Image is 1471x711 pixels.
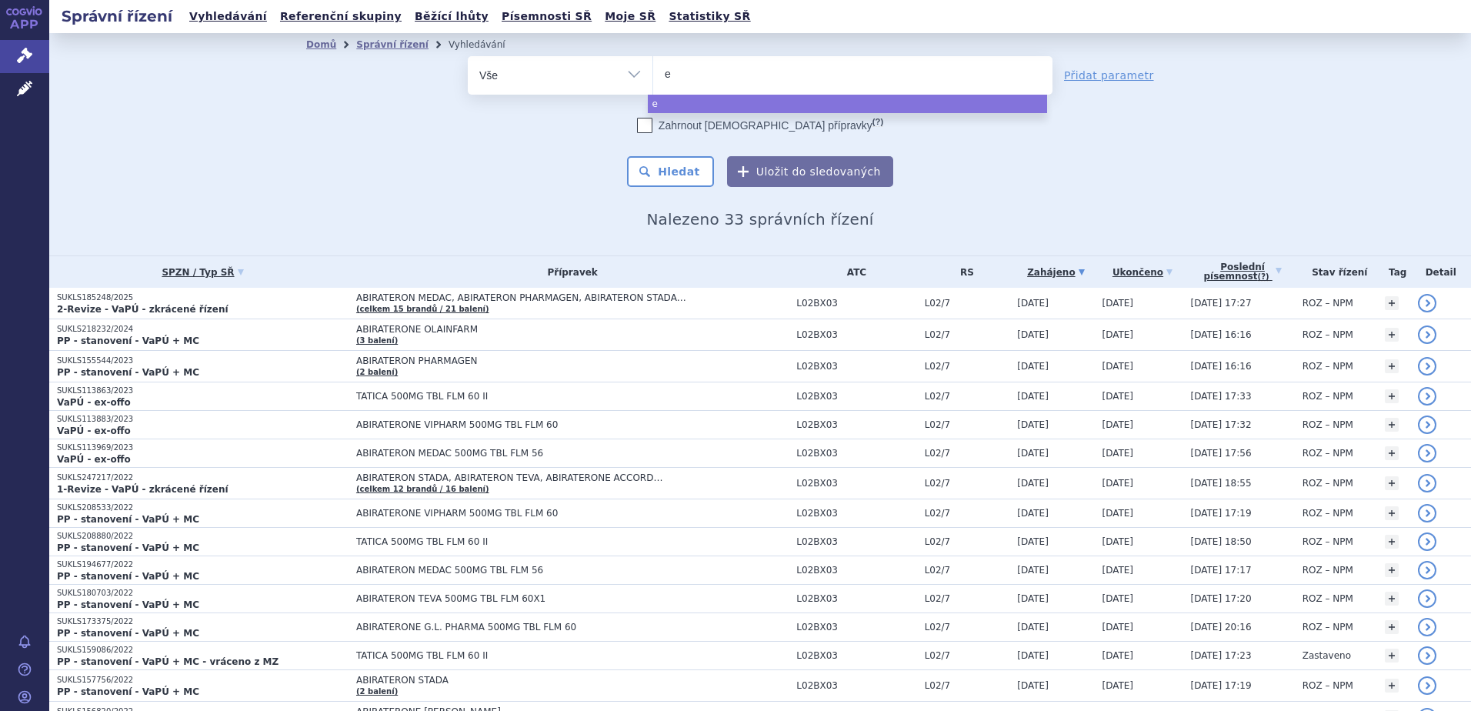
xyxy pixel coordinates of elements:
span: L02/7 [925,448,1010,459]
span: L02/7 [925,419,1010,430]
strong: PP - stanovení - VaPÚ + MC [57,367,199,378]
span: [DATE] [1017,361,1049,372]
span: ROZ – NPM [1303,622,1353,633]
span: TATICA 500MG TBL FLM 60 II [356,650,741,661]
span: L02/7 [925,361,1010,372]
span: [DATE] [1017,448,1049,459]
strong: 1-Revize - VaPÚ - zkrácené řízení [57,484,228,495]
span: ABIRATERON MEDAC, ABIRATERON PHARMAGEN, ABIRATERON STADA… [356,292,741,303]
span: [DATE] [1102,622,1133,633]
span: [DATE] 16:16 [1191,329,1252,340]
a: + [1385,389,1399,403]
span: [DATE] [1102,565,1133,576]
p: SUKLS159086/2022 [57,645,349,656]
span: L02/7 [925,680,1010,691]
span: L02BX03 [796,593,916,604]
p: SUKLS208880/2022 [57,531,349,542]
span: ROZ – NPM [1303,680,1353,691]
button: Hledat [627,156,714,187]
p: SUKLS113883/2023 [57,414,349,425]
th: Detail [1410,256,1471,288]
span: [DATE] [1102,448,1133,459]
span: L02/7 [925,536,1010,547]
a: detail [1418,387,1436,406]
span: ROZ – NPM [1303,329,1353,340]
p: SUKLS155544/2023 [57,355,349,366]
span: [DATE] 20:16 [1191,622,1252,633]
span: [DATE] [1102,478,1133,489]
strong: PP - stanovení - VaPÚ + MC [57,335,199,346]
span: L02BX03 [796,419,916,430]
th: Stav řízení [1295,256,1377,288]
a: Ukončeno [1102,262,1182,283]
a: + [1385,418,1399,432]
span: L02/7 [925,478,1010,489]
span: ABIRATERON TEVA 500MG TBL FLM 60X1 [356,593,741,604]
p: SUKLS180703/2022 [57,588,349,599]
span: L02BX03 [796,565,916,576]
a: detail [1418,474,1436,492]
span: [DATE] [1102,419,1133,430]
span: ROZ – NPM [1303,448,1353,459]
span: ROZ – NPM [1303,565,1353,576]
span: ABIRATERONE VIPHARM 500MG TBL FLM 60 [356,419,741,430]
span: [DATE] [1102,361,1133,372]
a: + [1385,563,1399,577]
span: ABIRATERONE VIPHARM 500MG TBL FLM 60 [356,508,741,519]
span: L02/7 [925,650,1010,661]
li: Vyhledávání [449,33,525,56]
a: Poslednípísemnost(?) [1191,256,1295,288]
span: [DATE] [1102,391,1133,402]
span: L02BX03 [796,361,916,372]
a: detail [1418,589,1436,608]
span: [DATE] [1102,650,1133,661]
span: L02BX03 [796,508,916,519]
span: [DATE] [1102,298,1133,309]
span: L02BX03 [796,448,916,459]
span: ABIRATERON MEDAC 500MG TBL FLM 56 [356,448,741,459]
a: (3 balení) [356,336,398,345]
a: Domů [306,39,336,50]
span: L02BX03 [796,536,916,547]
span: [DATE] [1102,508,1133,519]
p: SUKLS113863/2023 [57,386,349,396]
a: detail [1418,357,1436,376]
span: [DATE] [1102,536,1133,547]
span: [DATE] 17:20 [1191,593,1252,604]
span: L02BX03 [796,680,916,691]
strong: VaPÚ - ex-offo [57,397,131,408]
span: [DATE] 17:56 [1191,448,1252,459]
label: Zahrnout [DEMOGRAPHIC_DATA] přípravky [637,118,883,133]
a: Běžící lhůty [410,6,493,27]
span: ROZ – NPM [1303,298,1353,309]
span: [DATE] [1102,593,1133,604]
a: detail [1418,676,1436,695]
span: L02BX03 [796,329,916,340]
a: detail [1418,646,1436,665]
p: SUKLS247217/2022 [57,472,349,483]
a: Vyhledávání [185,6,272,27]
a: detail [1418,504,1436,522]
span: ROZ – NPM [1303,593,1353,604]
strong: 2-Revize - VaPÚ - zkrácené řízení [57,304,228,315]
abbr: (?) [872,117,883,127]
strong: PP - stanovení - VaPÚ + MC - vráceno z MZ [57,656,279,667]
th: ATC [789,256,916,288]
a: detail [1418,444,1436,462]
span: L02/7 [925,508,1010,519]
a: (celkem 15 brandů / 21 balení) [356,305,489,313]
span: Zastaveno [1303,650,1351,661]
p: SUKLS157756/2022 [57,675,349,686]
span: [DATE] 17:33 [1191,391,1252,402]
a: Statistiky SŘ [664,6,755,27]
span: [DATE] 16:16 [1191,361,1252,372]
a: + [1385,679,1399,693]
a: detail [1418,532,1436,551]
strong: PP - stanovení - VaPÚ + MC [57,542,199,553]
a: Zahájeno [1017,262,1094,283]
a: detail [1418,416,1436,434]
span: [DATE] 18:50 [1191,536,1252,547]
span: L02/7 [925,565,1010,576]
span: [DATE] [1102,329,1133,340]
span: [DATE] [1017,478,1049,489]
